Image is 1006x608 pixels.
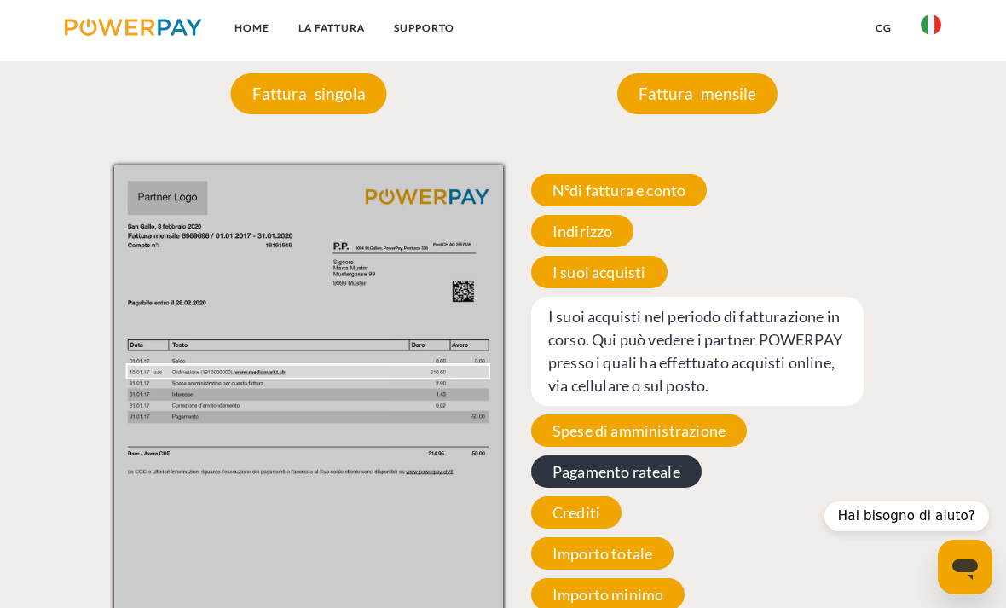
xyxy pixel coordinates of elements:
a: Supporto [379,13,469,43]
span: I suoi acquisti nel periodo di fatturazione in corso. Qui può vedere i partner POWERPAY presso i ... [531,297,864,406]
span: Crediti [531,496,622,529]
div: Hai bisogno di aiuto? [824,501,989,531]
span: I suoi acquisti [531,256,668,288]
span: Indirizzo [531,215,634,247]
span: N°di fattura e conto [531,174,708,206]
span: Importo totale [531,537,674,570]
a: CG [861,13,906,43]
a: Home [220,13,284,43]
iframe: Pulsante per aprire la finestra di messaggistica, conversazione in corso [938,540,992,594]
p: Fattura singola [231,73,387,114]
span: Spese di amministrazione [531,414,747,447]
img: logo-powerpay.svg [65,19,202,36]
img: it [921,14,941,35]
span: Pagamento rateale [531,455,702,488]
a: LA FATTURA [284,13,379,43]
p: Fattura mensile [617,73,778,114]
